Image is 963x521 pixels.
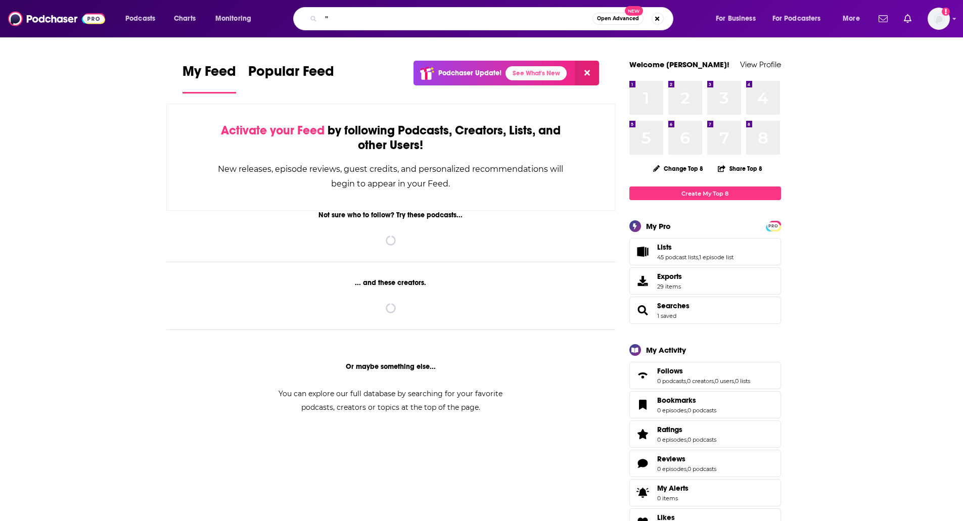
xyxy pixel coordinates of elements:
img: Podchaser - Follow, Share and Rate Podcasts [8,9,105,28]
span: For Podcasters [772,12,821,26]
a: Follows [657,366,750,375]
a: My Alerts [629,479,781,506]
div: Search podcasts, credits, & more... [303,7,683,30]
p: Podchaser Update! [438,69,501,77]
div: My Pro [646,221,671,231]
span: , [734,377,735,385]
div: My Activity [646,345,686,355]
span: , [686,436,687,443]
a: Popular Feed [248,63,334,93]
div: New releases, episode reviews, guest credits, and personalized recommendations will begin to appe... [217,162,565,191]
span: Activate your Feed [221,123,325,138]
span: Reviews [657,454,685,463]
svg: Add a profile image [942,8,950,16]
a: 0 podcasts [657,377,686,385]
a: Lists [633,245,653,259]
span: New [625,6,643,16]
span: Searches [629,297,781,324]
button: open menu [208,11,264,27]
div: ... and these creators. [166,278,616,287]
a: 0 episodes [657,436,686,443]
span: Podcasts [125,12,155,26]
span: , [714,377,715,385]
a: Charts [167,11,202,27]
button: Show profile menu [928,8,950,30]
a: 0 podcasts [687,465,716,472]
a: View Profile [740,60,781,69]
button: open menu [709,11,768,27]
div: Or maybe something else... [166,362,616,371]
button: Change Top 8 [647,162,710,175]
a: Show notifications dropdown [875,10,892,27]
span: Lists [629,238,781,265]
span: Bookmarks [657,396,696,405]
span: , [686,377,687,385]
a: 0 episodes [657,465,686,472]
a: Show notifications dropdown [900,10,915,27]
span: For Business [716,12,756,26]
span: Popular Feed [248,63,334,86]
span: Exports [657,272,682,281]
span: Monitoring [215,12,251,26]
div: by following Podcasts, Creators, Lists, and other Users! [217,123,565,153]
span: Ratings [657,425,682,434]
a: Create My Top 8 [629,186,781,200]
span: More [843,12,860,26]
button: Open AdvancedNew [592,13,644,25]
a: 1 saved [657,312,676,319]
span: My Feed [182,63,236,86]
a: 0 users [715,377,734,385]
a: 45 podcast lists [657,254,698,261]
span: Bookmarks [629,391,781,418]
input: Search podcasts, credits, & more... [321,11,592,27]
a: 0 episodes [657,407,686,414]
a: Follows [633,368,653,383]
a: Bookmarks [633,398,653,412]
a: Bookmarks [657,396,716,405]
a: See What's New [506,66,567,80]
button: Share Top 8 [717,159,763,178]
a: Welcome [PERSON_NAME]! [629,60,729,69]
span: 0 items [657,495,689,502]
a: PRO [767,222,779,229]
span: Lists [657,243,672,252]
img: User Profile [928,8,950,30]
span: 29 items [657,283,682,290]
div: You can explore our full database by searching for your favorite podcasts, creators or topics at ... [266,387,515,414]
span: My Alerts [657,484,689,493]
a: Searches [633,303,653,317]
span: Open Advanced [597,16,639,21]
a: 0 podcasts [687,407,716,414]
button: open menu [766,11,836,27]
a: Exports [629,267,781,295]
span: Reviews [629,450,781,477]
a: Reviews [633,456,653,470]
a: Ratings [657,425,716,434]
span: Follows [629,362,781,389]
span: Follows [657,366,683,375]
button: open menu [118,11,168,27]
button: open menu [836,11,873,27]
a: Searches [657,301,690,310]
span: , [686,465,687,472]
span: , [698,254,699,261]
a: Reviews [657,454,716,463]
a: 0 podcasts [687,436,716,443]
a: My Feed [182,63,236,93]
a: Lists [657,243,733,252]
span: , [686,407,687,414]
a: Ratings [633,427,653,441]
a: 1 episode list [699,254,733,261]
span: Logged in as ereardon [928,8,950,30]
span: My Alerts [633,486,653,500]
span: Exports [633,274,653,288]
span: Charts [174,12,196,26]
a: 0 lists [735,377,750,385]
a: 0 creators [687,377,714,385]
div: Not sure who to follow? Try these podcasts... [166,211,616,219]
